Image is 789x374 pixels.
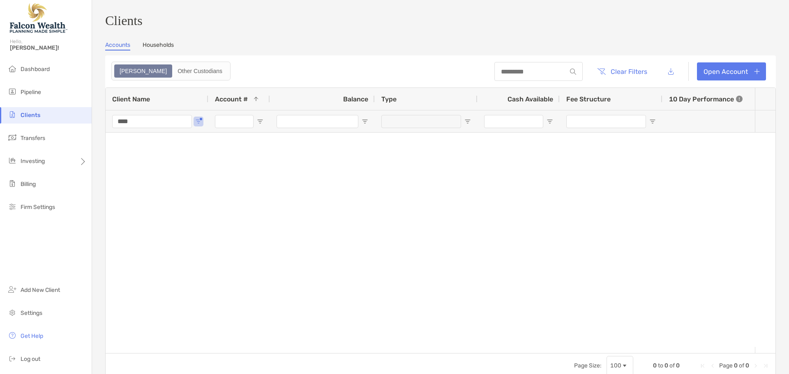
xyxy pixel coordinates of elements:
div: 10 Day Performance [669,88,743,110]
img: logout icon [7,353,17,363]
button: Open Filter Menu [195,118,202,125]
div: Other Custodians [173,65,227,77]
span: 0 [745,362,749,369]
img: clients icon [7,110,17,119]
img: Falcon Wealth Planning Logo [10,3,67,33]
img: firm-settings icon [7,202,17,211]
span: Fee Structure [566,95,611,103]
input: Cash Available Filter Input [484,115,543,128]
span: Pipeline [21,89,41,96]
span: Client Name [112,95,150,103]
a: Households [143,41,174,50]
h3: Clients [105,13,776,28]
button: Open Filter Menu [649,118,656,125]
div: Page Size: [574,362,602,369]
span: Log out [21,356,40,363]
span: 0 [653,362,657,369]
span: Clients [21,112,40,119]
span: [PERSON_NAME]! [10,44,87,51]
span: Page [719,362,733,369]
button: Open Filter Menu [257,118,263,125]
input: Balance Filter Input [277,115,358,128]
div: Next Page [752,363,759,369]
div: Last Page [762,363,769,369]
span: 0 [676,362,680,369]
input: Client Name Filter Input [112,115,192,128]
span: Balance [343,95,368,103]
span: Add New Client [21,287,60,294]
a: Open Account [697,62,766,80]
span: Firm Settings [21,204,55,211]
span: Account # [215,95,248,103]
span: Billing [21,181,36,188]
img: add_new_client icon [7,285,17,294]
img: investing icon [7,156,17,165]
span: to [658,362,663,369]
span: Investing [21,158,45,165]
img: settings icon [7,307,17,317]
div: Zoe [115,65,171,77]
button: Clear Filters [591,62,653,80]
span: Cash Available [508,95,553,103]
a: Accounts [105,41,130,50]
div: segmented control [111,62,231,80]
button: Open Filter Menu [362,118,368,125]
button: Open Filter Menu [464,118,471,125]
input: Fee Structure Filter Input [566,115,646,128]
div: Previous Page [709,363,716,369]
img: get-help icon [7,330,17,340]
img: transfers icon [7,133,17,142]
img: billing icon [7,179,17,188]
button: Open Filter Menu [547,118,553,125]
span: 0 [664,362,668,369]
span: Dashboard [21,66,50,73]
div: 100 [610,362,621,369]
img: pipeline icon [7,87,17,96]
span: 0 [734,362,738,369]
input: Account # Filter Input [215,115,254,128]
span: Get Help [21,333,43,340]
div: First Page [699,363,706,369]
img: dashboard icon [7,64,17,73]
span: Transfers [21,135,45,142]
img: input icon [570,69,576,75]
span: of [739,362,744,369]
span: Settings [21,310,42,317]
span: of [669,362,675,369]
span: Type [381,95,397,103]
